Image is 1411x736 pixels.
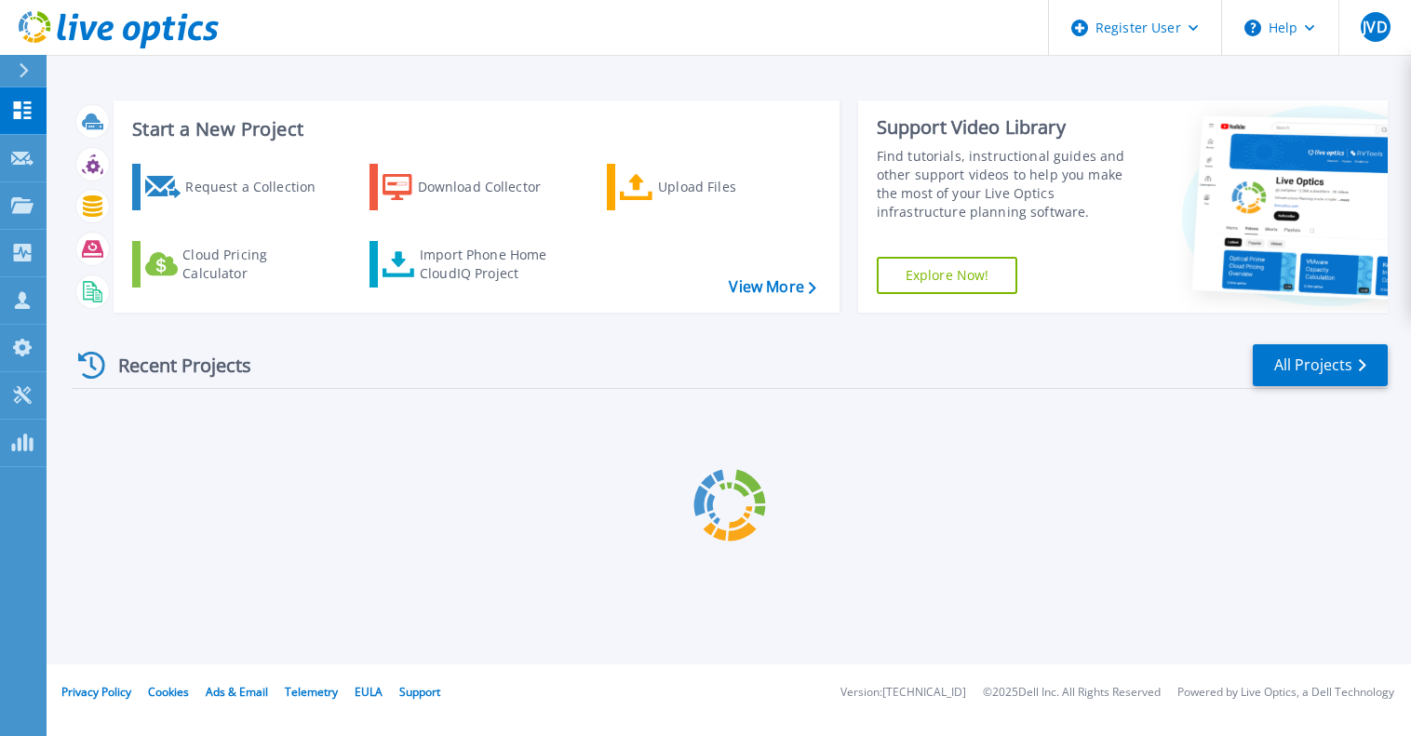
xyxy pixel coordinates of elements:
div: Import Phone Home CloudIQ Project [420,246,565,283]
a: View More [729,278,815,296]
a: EULA [355,684,383,700]
div: Cloud Pricing Calculator [182,246,331,283]
div: Find tutorials, instructional guides and other support videos to help you make the most of your L... [877,147,1143,221]
div: Download Collector [418,168,567,206]
a: Cloud Pricing Calculator [132,241,340,288]
a: Request a Collection [132,164,340,210]
div: Upload Files [658,168,807,206]
a: All Projects [1253,344,1388,386]
a: Cookies [148,684,189,700]
h3: Start a New Project [132,119,815,140]
li: Version: [TECHNICAL_ID] [840,687,966,699]
span: JVD [1363,20,1387,34]
a: Download Collector [370,164,577,210]
li: © 2025 Dell Inc. All Rights Reserved [983,687,1161,699]
a: Support [399,684,440,700]
div: Support Video Library [877,115,1143,140]
a: Ads & Email [206,684,268,700]
li: Powered by Live Optics, a Dell Technology [1177,687,1394,699]
a: Explore Now! [877,257,1018,294]
a: Telemetry [285,684,338,700]
a: Upload Files [607,164,814,210]
a: Privacy Policy [61,684,131,700]
div: Request a Collection [185,168,334,206]
div: Recent Projects [72,342,276,388]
